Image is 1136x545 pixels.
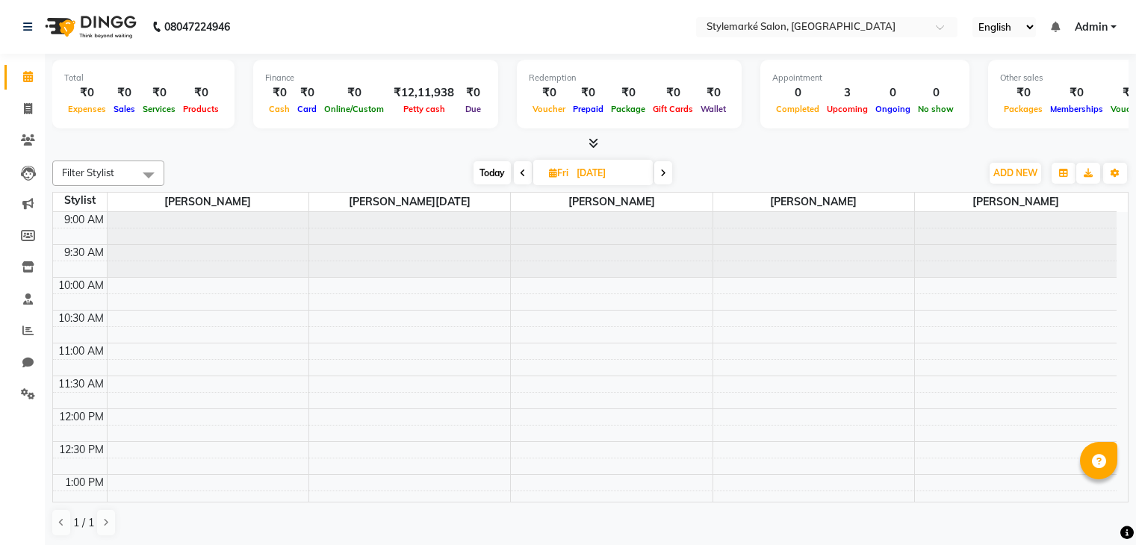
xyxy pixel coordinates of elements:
[545,167,572,178] span: Fri
[400,104,449,114] span: Petty cash
[697,84,730,102] div: ₹0
[320,104,388,114] span: Online/Custom
[1073,485,1121,530] iframe: chat widget
[772,72,957,84] div: Appointment
[474,161,511,184] span: Today
[62,166,114,178] span: Filter Stylist
[108,193,308,211] span: [PERSON_NAME]
[294,84,320,102] div: ₹0
[309,193,510,211] span: ⁠[PERSON_NAME][DATE]
[990,163,1041,184] button: ADD NEW
[569,84,607,102] div: ₹0
[55,376,107,392] div: 11:30 AM
[64,72,223,84] div: Total
[110,104,139,114] span: Sales
[529,84,569,102] div: ₹0
[460,84,486,102] div: ₹0
[772,104,823,114] span: Completed
[993,167,1037,178] span: ADD NEW
[179,104,223,114] span: Products
[914,84,957,102] div: 0
[872,84,914,102] div: 0
[872,104,914,114] span: Ongoing
[697,104,730,114] span: Wallet
[649,84,697,102] div: ₹0
[569,104,607,114] span: Prepaid
[1046,84,1107,102] div: ₹0
[53,193,107,208] div: Stylist
[55,278,107,293] div: 10:00 AM
[914,104,957,114] span: No show
[56,409,107,425] div: 12:00 PM
[823,104,872,114] span: Upcoming
[73,515,94,531] span: 1 / 1
[265,84,294,102] div: ₹0
[772,84,823,102] div: 0
[265,72,486,84] div: Finance
[139,104,179,114] span: Services
[529,104,569,114] span: Voucher
[607,104,649,114] span: Package
[529,72,730,84] div: Redemption
[164,6,230,48] b: 08047224946
[1075,19,1108,35] span: Admin
[649,104,697,114] span: Gift Cards
[179,84,223,102] div: ₹0
[265,104,294,114] span: Cash
[915,193,1117,211] span: [PERSON_NAME]
[1000,84,1046,102] div: ₹0
[55,343,107,359] div: 11:00 AM
[462,104,485,114] span: Due
[61,212,107,228] div: 9:00 AM
[823,84,872,102] div: 3
[572,162,647,184] input: 2025-09-05
[320,84,388,102] div: ₹0
[110,84,139,102] div: ₹0
[607,84,649,102] div: ₹0
[511,193,712,211] span: [PERSON_NAME]
[713,193,914,211] span: ⁠[PERSON_NAME]
[294,104,320,114] span: Card
[388,84,460,102] div: ₹12,11,938
[61,245,107,261] div: 9:30 AM
[38,6,140,48] img: logo
[56,442,107,458] div: 12:30 PM
[1046,104,1107,114] span: Memberships
[62,475,107,490] div: 1:00 PM
[1000,104,1046,114] span: Packages
[139,84,179,102] div: ₹0
[55,311,107,326] div: 10:30 AM
[64,104,110,114] span: Expenses
[64,84,110,102] div: ₹0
